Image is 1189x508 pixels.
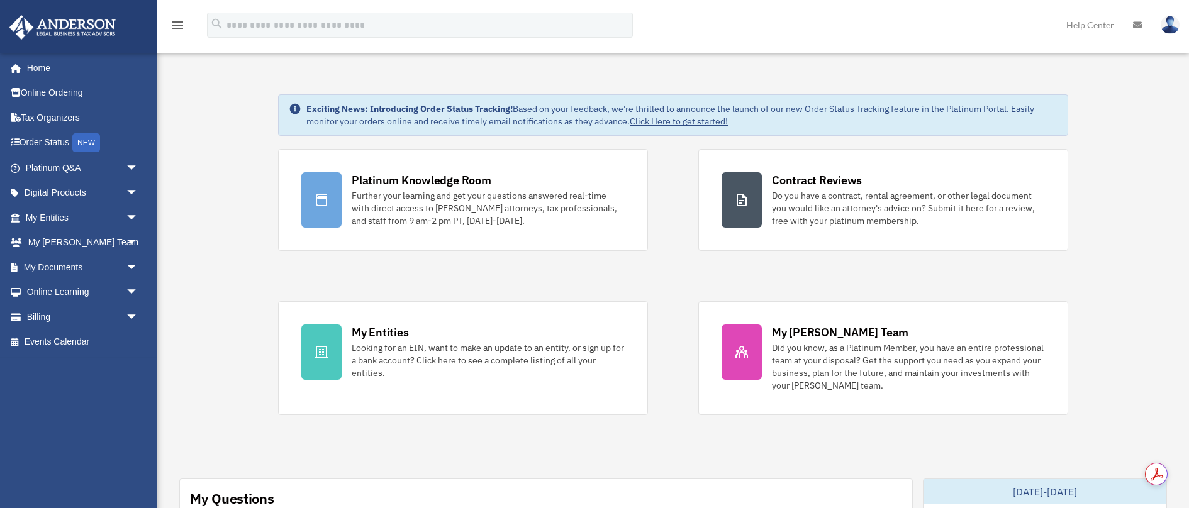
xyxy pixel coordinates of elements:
[698,301,1068,415] a: My [PERSON_NAME] Team Did you know, as a Platinum Member, you have an entire professional team at...
[306,102,1058,128] div: Based on your feedback, we're thrilled to announce the launch of our new Order Status Tracking fe...
[772,324,908,340] div: My [PERSON_NAME] Team
[306,103,513,114] strong: Exciting News: Introducing Order Status Tracking!
[9,180,157,206] a: Digital Productsarrow_drop_down
[126,180,151,206] span: arrow_drop_down
[6,15,120,40] img: Anderson Advisors Platinum Portal
[1161,16,1180,34] img: User Pic
[924,479,1167,504] div: [DATE]-[DATE]
[210,17,224,31] i: search
[9,205,157,230] a: My Entitiesarrow_drop_down
[772,189,1045,227] div: Do you have a contract, rental agreement, or other legal document you would like an attorney's ad...
[352,324,408,340] div: My Entities
[9,155,157,180] a: Platinum Q&Aarrow_drop_down
[170,18,185,33] i: menu
[170,22,185,33] a: menu
[352,172,491,188] div: Platinum Knowledge Room
[9,230,157,255] a: My [PERSON_NAME] Teamarrow_drop_down
[9,329,157,355] a: Events Calendar
[352,341,625,379] div: Looking for an EIN, want to make an update to an entity, or sign up for a bank account? Click her...
[772,172,862,188] div: Contract Reviews
[278,301,648,415] a: My Entities Looking for an EIN, want to make an update to an entity, or sign up for a bank accoun...
[352,189,625,227] div: Further your learning and get your questions answered real-time with direct access to [PERSON_NAM...
[9,55,151,80] a: Home
[126,280,151,306] span: arrow_drop_down
[9,280,157,305] a: Online Learningarrow_drop_down
[126,205,151,231] span: arrow_drop_down
[126,304,151,330] span: arrow_drop_down
[126,230,151,256] span: arrow_drop_down
[126,255,151,280] span: arrow_drop_down
[9,255,157,280] a: My Documentsarrow_drop_down
[190,489,274,508] div: My Questions
[9,105,157,130] a: Tax Organizers
[9,304,157,329] a: Billingarrow_drop_down
[772,341,1045,392] div: Did you know, as a Platinum Member, you have an entire professional team at your disposal? Get th...
[278,149,648,251] a: Platinum Knowledge Room Further your learning and get your questions answered real-time with dire...
[9,130,157,156] a: Order StatusNEW
[9,80,157,106] a: Online Ordering
[72,133,100,152] div: NEW
[126,155,151,181] span: arrow_drop_down
[630,116,728,127] a: Click Here to get started!
[698,149,1068,251] a: Contract Reviews Do you have a contract, rental agreement, or other legal document you would like...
